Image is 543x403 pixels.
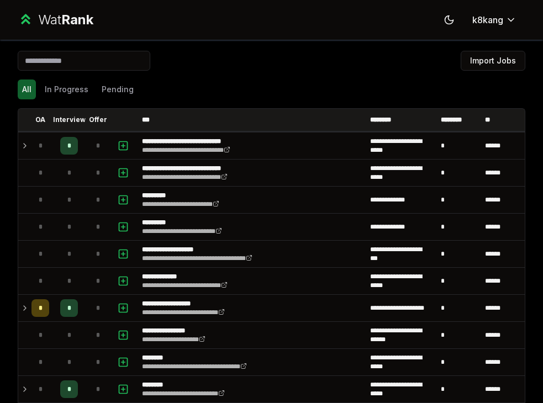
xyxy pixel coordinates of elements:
p: Interview [53,115,86,124]
a: WatRank [18,11,93,29]
button: Import Jobs [461,51,525,71]
span: k8kang [472,13,503,26]
button: Pending [97,79,138,99]
p: Offer [89,115,107,124]
button: k8kang [463,10,525,30]
p: OA [35,115,45,124]
button: In Progress [40,79,93,99]
button: All [18,79,36,99]
span: Rank [61,12,93,28]
div: Wat [38,11,93,29]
